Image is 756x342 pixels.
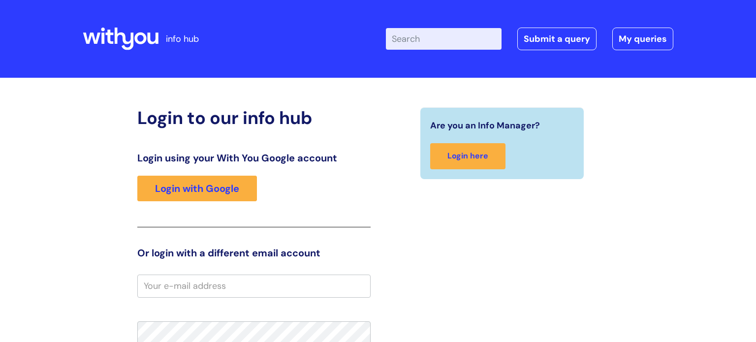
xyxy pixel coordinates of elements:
h3: Or login with a different email account [137,247,371,259]
a: Login here [430,143,505,169]
a: My queries [612,28,673,50]
a: Login with Google [137,176,257,201]
span: Are you an Info Manager? [430,118,540,133]
p: info hub [166,31,199,47]
a: Submit a query [517,28,597,50]
h3: Login using your With You Google account [137,152,371,164]
h2: Login to our info hub [137,107,371,128]
input: Your e-mail address [137,275,371,297]
input: Search [386,28,502,50]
